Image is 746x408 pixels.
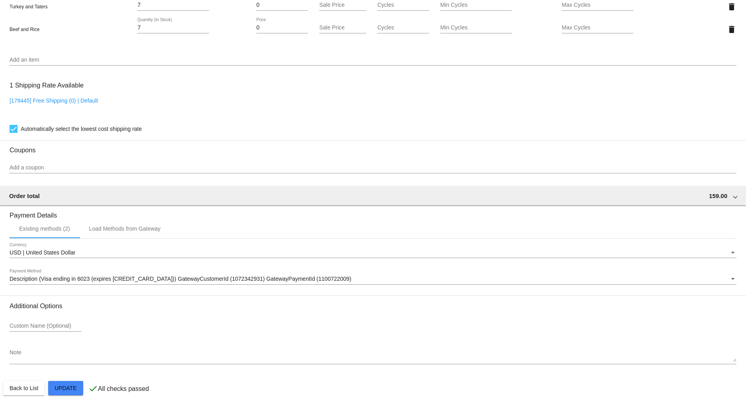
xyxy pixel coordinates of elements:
[10,165,736,171] input: Add a coupon
[319,25,366,31] input: Sale Price
[10,302,736,310] h3: Additional Options
[377,25,429,31] input: Cycles
[10,276,736,282] mat-select: Payment Method
[10,57,736,63] input: Add an item
[319,2,366,8] input: Sale Price
[727,25,736,34] mat-icon: delete
[48,381,83,395] button: Update
[256,25,308,31] input: Price
[89,225,161,232] div: Load Methods from Gateway
[55,385,77,391] span: Update
[21,124,142,134] span: Automatically select the lowest cost shipping rate
[10,77,84,94] h3: 1 Shipping Rate Available
[10,249,75,256] span: USD | United States Dollar
[709,192,727,199] span: 159.00
[9,192,40,199] span: Order total
[10,140,736,154] h3: Coupons
[256,2,308,8] input: Price
[10,323,81,329] input: Custom Name (Optional)
[10,27,39,32] span: Beef and Rice
[562,25,633,31] input: Max Cycles
[10,97,98,104] a: [178445] Free Shipping (0) | Default
[137,2,209,8] input: Quantity (In Stock)
[440,25,512,31] input: Min Cycles
[727,2,736,12] mat-icon: delete
[10,250,736,256] mat-select: Currency
[98,385,149,392] p: All checks passed
[562,2,633,8] input: Max Cycles
[10,206,736,219] h3: Payment Details
[19,225,70,232] div: Existing methods (2)
[88,384,98,393] mat-icon: check
[10,385,38,391] span: Back to List
[137,25,209,31] input: Quantity (In Stock)
[10,4,47,10] span: Turkey and Taters
[440,2,512,8] input: Min Cycles
[3,381,45,395] button: Back to List
[377,2,429,8] input: Cycles
[10,276,351,282] span: Description (Visa ending in 6023 (expires [CREDIT_CARD_DATA])) GatewayCustomerId (1072342931) Gat...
